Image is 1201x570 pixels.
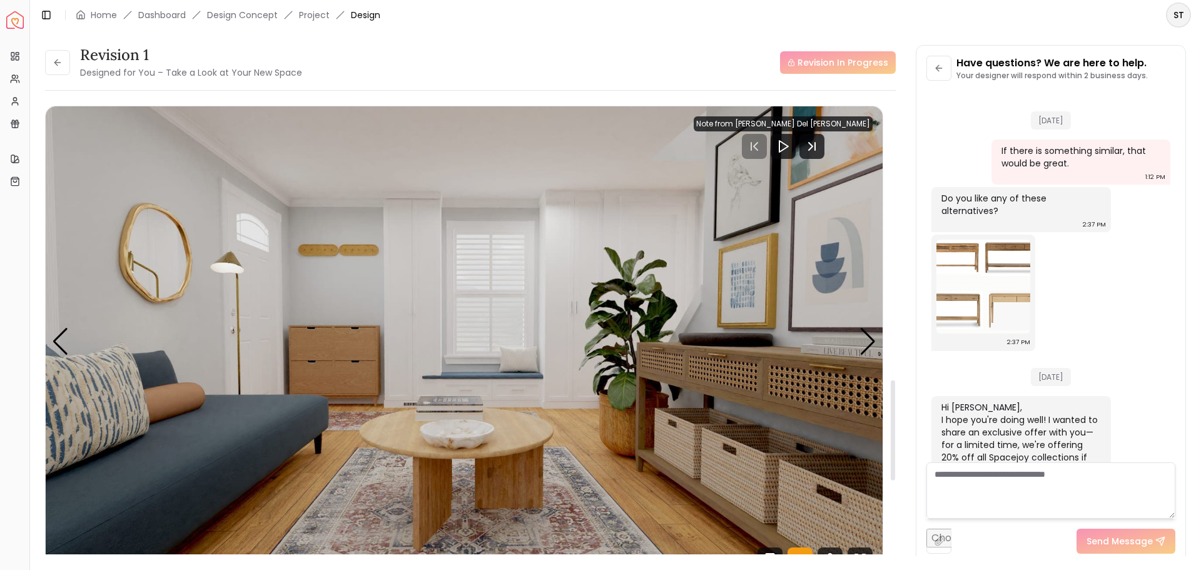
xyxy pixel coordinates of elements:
svg: Play [776,139,791,154]
div: 1:12 PM [1145,171,1165,183]
small: Designed for You – Take a Look at Your New Space [80,66,302,79]
h3: Revision 1 [80,45,302,65]
span: [DATE] [1031,368,1071,386]
div: Note from [PERSON_NAME] Del [PERSON_NAME] [694,116,873,131]
div: 2:37 PM [1083,218,1106,231]
li: Design Concept [207,9,278,21]
span: [DATE] [1031,111,1071,130]
span: ST [1167,4,1190,26]
div: Hi [PERSON_NAME], I hope you're doing well! I wanted to share an exclusive offer with you—for a l... [941,401,1098,551]
a: Spacejoy [6,11,24,29]
p: Your designer will respond within 2 business days. [956,71,1148,81]
div: Previous slide [52,328,69,355]
div: Next slide [859,328,876,355]
div: 2:37 PM [1007,336,1030,349]
img: Chat Image [936,240,1030,333]
button: ST [1166,3,1191,28]
a: Dashboard [138,9,186,21]
nav: breadcrumb [76,9,380,21]
a: Project [299,9,330,21]
span: Design [351,9,380,21]
svg: Next Track [799,134,824,159]
p: Have questions? We are here to help. [956,56,1148,71]
div: Do you like any of these alternatives? [941,192,1098,217]
div: If there is something similar, that would be great. [1001,145,1158,170]
img: Spacejoy Logo [6,11,24,29]
a: Home [91,9,117,21]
